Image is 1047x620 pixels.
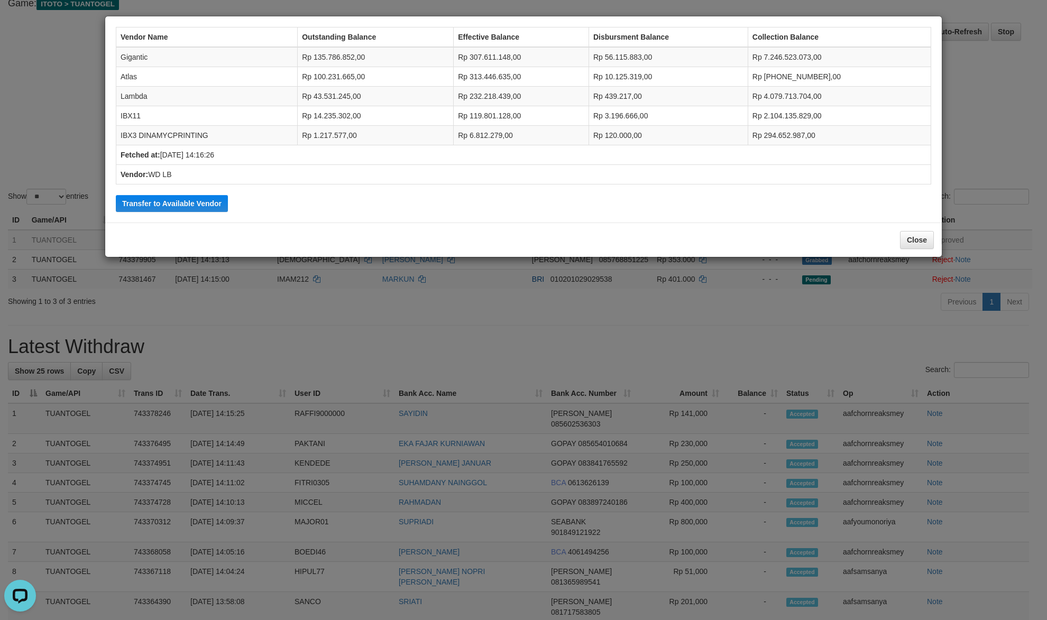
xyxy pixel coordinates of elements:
[454,27,589,48] th: Effective Balance
[298,67,454,87] td: Rp 100.231.665,00
[298,126,454,145] td: Rp 1.217.577,00
[116,145,931,165] td: [DATE] 14:16:26
[116,87,298,106] td: Lambda
[298,27,454,48] th: Outstanding Balance
[454,106,589,126] td: Rp 119.801.128,00
[900,231,934,249] button: Close
[298,106,454,126] td: Rp 14.235.302,00
[121,151,160,159] b: Fetched at:
[298,87,454,106] td: Rp 43.531.245,00
[454,47,589,67] td: Rp 307.611.148,00
[454,67,589,87] td: Rp 313.446.635,00
[589,47,748,67] td: Rp 56.115.883,00
[121,170,148,179] b: Vendor:
[454,87,589,106] td: Rp 232.218.439,00
[116,126,298,145] td: IBX3 DINAMYCPRINTING
[116,195,228,212] button: Transfer to Available Vendor
[298,47,454,67] td: Rp 135.786.852,00
[589,126,748,145] td: Rp 120.000,00
[589,106,748,126] td: Rp 3.196.666,00
[748,67,931,87] td: Rp [PHONE_NUMBER],00
[454,126,589,145] td: Rp 6.812.279,00
[4,4,36,36] button: Open LiveChat chat widget
[748,47,931,67] td: Rp 7.246.523.073,00
[589,27,748,48] th: Disbursment Balance
[748,87,931,106] td: Rp 4.079.713.704,00
[116,47,298,67] td: Gigantic
[116,67,298,87] td: Atlas
[116,106,298,126] td: IBX11
[748,27,931,48] th: Collection Balance
[748,106,931,126] td: Rp 2.104.135.829,00
[116,165,931,184] td: WD LB
[116,27,298,48] th: Vendor Name
[589,67,748,87] td: Rp 10.125.319,00
[589,87,748,106] td: Rp 439.217,00
[748,126,931,145] td: Rp 294.652.987,00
